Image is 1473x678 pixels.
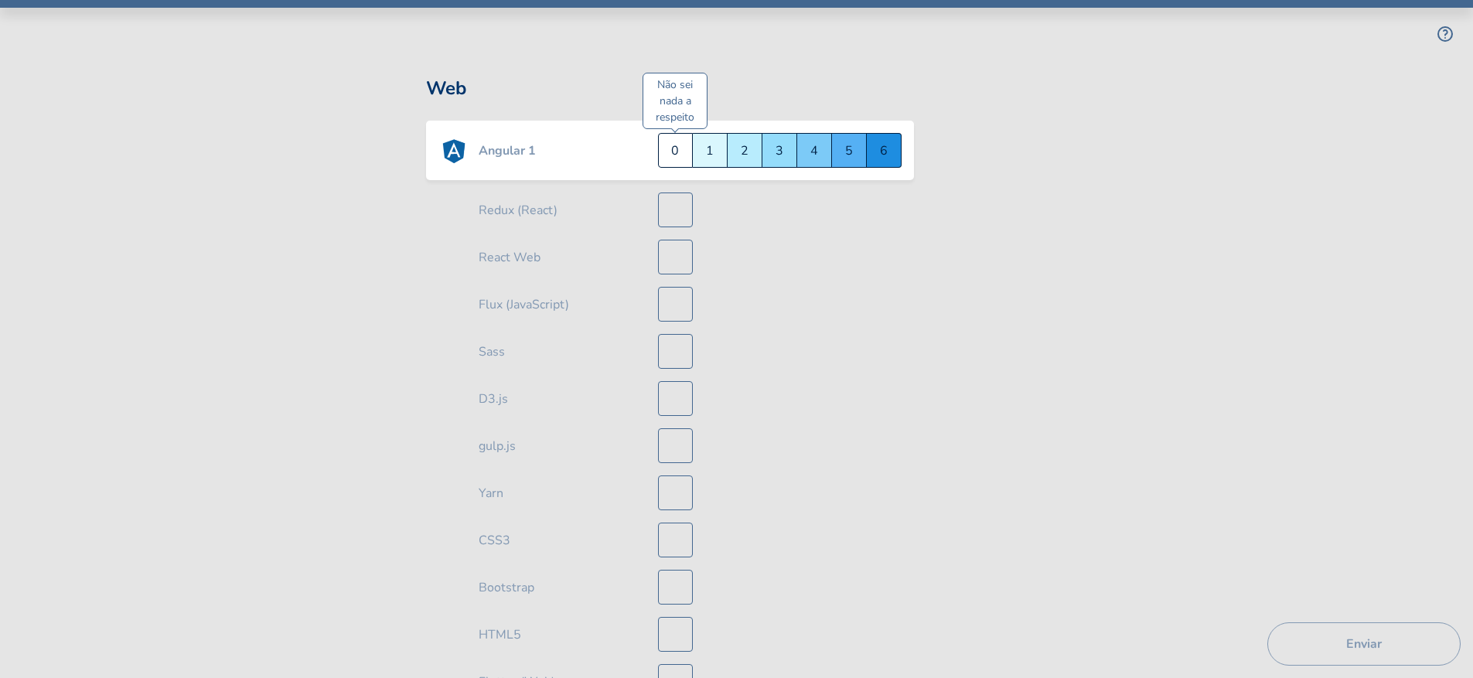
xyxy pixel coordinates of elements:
div: 4 [797,133,832,168]
button: Enviar [1267,622,1461,666]
div: 2 [728,133,762,168]
div: 6 [867,133,902,168]
label: Sass [479,342,505,361]
label: Angular 1 [479,141,536,160]
div: 3 [762,133,797,168]
label: Bootstrap [479,578,534,597]
div: 1 [693,133,728,168]
div: Não sei nada a respeito [643,73,708,129]
label: Flux (JavaScript) [479,295,569,314]
label: CSS3 [479,531,510,550]
label: Redux (React) [479,201,557,220]
label: React Web [479,248,540,267]
label: D3.js [479,390,508,408]
h2: Web [426,25,1127,108]
label: Yarn [479,484,503,503]
div: 0 [658,133,693,168]
label: gulp.js [479,437,516,455]
div: 5 [832,133,867,168]
label: HTML5 [479,625,521,644]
